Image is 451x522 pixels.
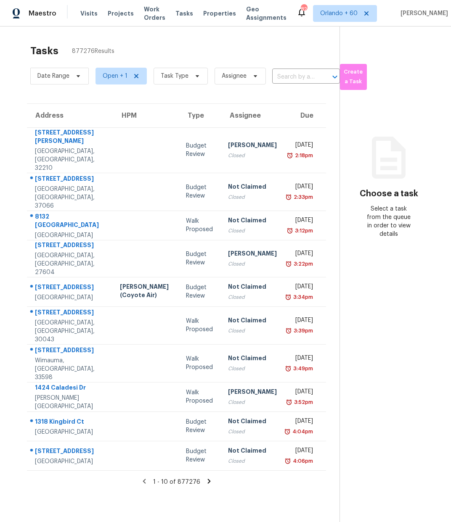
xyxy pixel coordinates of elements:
div: Select a task from the queue in order to view details [364,205,413,238]
img: Overdue Alarm Icon [284,457,291,465]
img: Overdue Alarm Icon [287,227,293,235]
div: [DATE] [290,417,313,427]
div: 4:06pm [291,457,313,465]
div: Closed [228,151,277,160]
div: Closed [228,193,277,201]
div: 8132 [GEOGRAPHIC_DATA] [35,212,106,231]
div: 3:22pm [292,260,313,268]
div: [STREET_ADDRESS] [35,283,106,293]
div: Wimauma, [GEOGRAPHIC_DATA], 33598 [35,356,106,382]
div: 2:18pm [293,151,313,160]
div: 821 [301,5,307,13]
div: Closed [228,457,277,465]
div: 1318 Kingbird Ct [35,417,106,428]
img: Overdue Alarm Icon [287,151,293,160]
div: [GEOGRAPHIC_DATA] [35,231,106,240]
div: [GEOGRAPHIC_DATA] [35,293,106,302]
img: Overdue Alarm Icon [285,364,292,373]
span: Geo Assignments [246,5,287,22]
span: Visits [80,9,98,18]
div: [GEOGRAPHIC_DATA] [35,457,106,466]
img: Overdue Alarm Icon [285,327,292,335]
div: [DATE] [290,446,313,457]
span: Orlando + 60 [320,9,358,18]
span: Assignee [222,72,247,80]
div: Not Claimed [228,354,277,364]
span: Open + 1 [103,72,127,80]
div: Closed [228,327,277,335]
span: 877276 Results [72,47,114,55]
div: [DATE] [290,249,313,260]
th: HPM [113,104,179,127]
div: Budget Review [186,142,214,158]
div: Closed [228,427,277,436]
span: [PERSON_NAME] [397,9,448,18]
div: Not Claimed [228,216,277,227]
div: Not Claimed [228,446,277,457]
div: Closed [228,227,277,235]
div: Walk Proposed [186,317,214,334]
div: Closed [228,260,277,268]
div: 3:39pm [292,327,313,335]
div: [PERSON_NAME] [228,249,277,260]
div: [DATE] [290,354,313,364]
div: [PERSON_NAME] [228,388,277,398]
div: Closed [228,293,277,301]
div: [PERSON_NAME] (Coyote Air) [120,282,172,301]
span: Projects [108,9,134,18]
span: Maestro [29,9,56,18]
span: Properties [203,9,236,18]
div: Budget Review [186,183,214,200]
th: Address [27,104,113,127]
img: Overdue Alarm Icon [286,398,292,406]
div: Budget Review [186,250,214,267]
div: Walk Proposed [186,388,214,405]
span: Create a Task [344,67,363,87]
div: Budget Review [186,418,214,435]
img: Overdue Alarm Icon [284,427,291,436]
div: [DATE] [290,141,313,151]
div: [GEOGRAPHIC_DATA], [GEOGRAPHIC_DATA], 30043 [35,319,106,344]
div: [STREET_ADDRESS] [35,346,106,356]
span: 1 - 10 of 877276 [153,479,200,485]
th: Due [284,104,326,127]
div: 3:52pm [292,398,313,406]
div: 3:49pm [292,364,313,373]
div: [DATE] [290,182,313,193]
div: 4:04pm [291,427,313,436]
span: Work Orders [144,5,165,22]
div: [STREET_ADDRESS] [35,174,106,185]
button: Open [329,71,341,83]
div: Budget Review [186,283,214,300]
div: 3:34pm [292,293,313,301]
span: Tasks [175,11,193,16]
div: [GEOGRAPHIC_DATA], [GEOGRAPHIC_DATA], 27604 [35,251,106,277]
div: Not Claimed [228,182,277,193]
div: Budget Review [186,447,214,464]
div: [DATE] [290,388,313,398]
div: 3:12pm [293,227,313,235]
div: [GEOGRAPHIC_DATA], [GEOGRAPHIC_DATA], 32210 [35,147,106,172]
input: Search by address [272,71,316,84]
img: Overdue Alarm Icon [285,193,292,201]
th: Assignee [221,104,284,127]
div: 1424 Caladesi Dr [35,383,106,394]
div: Closed [228,398,277,406]
div: Walk Proposed [186,217,214,234]
h3: Choose a task [360,190,418,198]
div: Not Claimed [228,282,277,293]
div: [PERSON_NAME][GEOGRAPHIC_DATA] [35,394,106,411]
div: 2:33pm [292,193,313,201]
div: [STREET_ADDRESS] [35,308,106,319]
div: [STREET_ADDRESS] [35,241,106,251]
div: [PERSON_NAME] [228,141,277,151]
div: [DATE] [290,316,313,327]
div: [STREET_ADDRESS] [35,447,106,457]
div: Not Claimed [228,417,277,427]
div: [GEOGRAPHIC_DATA] [35,428,106,436]
div: Not Claimed [228,316,277,327]
div: [GEOGRAPHIC_DATA], [GEOGRAPHIC_DATA], 37066 [35,185,106,210]
img: Overdue Alarm Icon [285,293,292,301]
th: Type [179,104,221,127]
div: Closed [228,364,277,373]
